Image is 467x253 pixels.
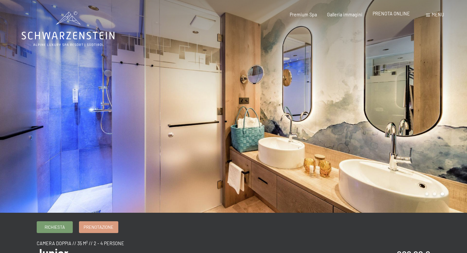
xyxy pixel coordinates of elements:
span: camera doppia // 35 m² // 2 - 4 persone [37,241,124,246]
a: Galleria immagini [327,12,362,17]
a: Prenotazione [79,222,118,232]
a: Richiesta [37,222,72,232]
span: Prenotazione [84,224,113,230]
span: Menu [432,12,444,17]
a: Premium Spa [290,12,317,17]
span: Richiesta [45,224,65,230]
a: PRENOTA ONLINE [373,11,410,16]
